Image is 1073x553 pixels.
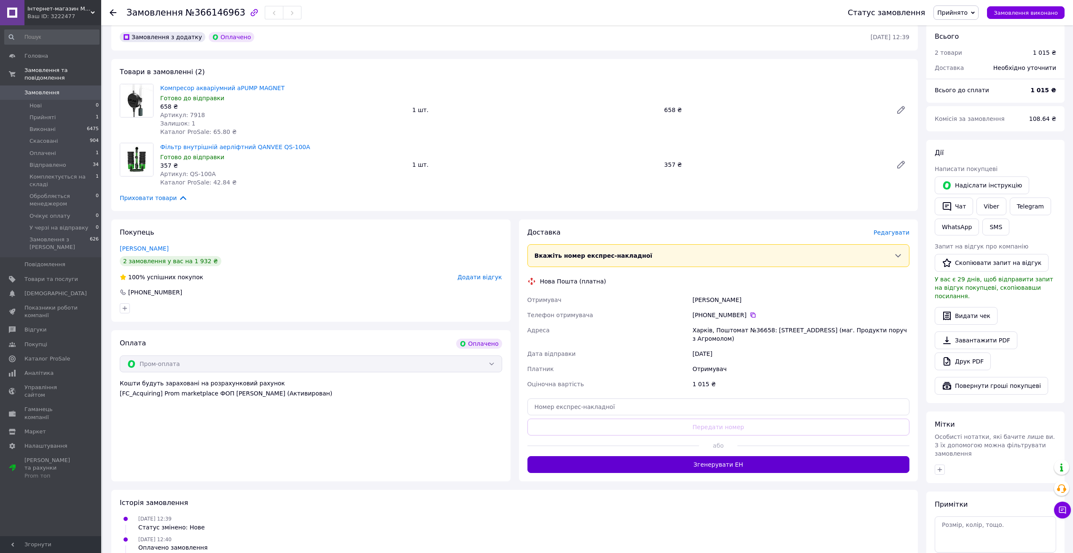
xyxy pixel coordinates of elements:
[24,290,87,297] span: [DEMOGRAPHIC_DATA]
[935,331,1017,349] a: Завантажити PDF
[27,13,101,20] div: Ваш ID: 3222477
[120,245,169,252] a: [PERSON_NAME]
[527,312,593,318] span: Телефон отримувача
[96,150,99,157] span: 1
[209,32,254,42] div: Оплачено
[120,273,203,281] div: успішних покупок
[120,193,188,203] span: Приховати товари
[935,353,991,370] a: Друк PDF
[935,149,944,157] span: Дії
[30,236,90,251] span: Замовлення з [PERSON_NAME]
[988,59,1061,77] div: Необхідно уточнити
[535,252,653,259] span: Вкажіть номер експрес-накладної
[527,327,550,334] span: Адреса
[527,297,562,303] span: Отримувач
[935,276,1053,299] span: У вас є 29 днів, щоб відправити запит на відгук покупцеві, скопіювавши посилання.
[24,67,101,82] span: Замовлення та повідомлення
[935,64,964,71] span: Доставка
[935,307,998,325] button: Видати чек
[893,156,909,173] a: Редагувати
[24,304,78,319] span: Показники роботи компанії
[935,500,968,508] span: Примітки
[120,84,153,117] img: Компресор акваріумний aPUMP MAGNET
[1033,48,1056,57] div: 1 015 ₴
[937,9,968,16] span: Прийнято
[661,104,889,116] div: 658 ₴
[24,341,47,348] span: Покупці
[90,137,99,145] span: 904
[160,95,224,102] span: Готово до відправки
[691,377,911,392] div: 1 015 ₴
[935,420,955,428] span: Мітки
[126,8,183,18] span: Замовлення
[160,128,237,135] span: Каталог ProSale: 65.80 ₴
[935,115,1005,122] span: Комісія за замовлення
[30,114,56,121] span: Прийняті
[186,8,245,18] span: №366146963
[96,102,99,110] span: 0
[24,384,78,399] span: Управління сайтом
[138,543,207,552] div: Оплачено замовлення
[24,326,46,334] span: Відгуки
[120,389,502,398] div: [FC_Acquiring] Prom marketplace ФОП [PERSON_NAME] (Активирован)
[138,537,172,542] span: [DATE] 12:40
[1029,115,1056,122] span: 108.64 ₴
[160,161,406,170] div: 357 ₴
[935,176,1029,194] button: Надіслати інструкцію
[527,456,910,473] button: Згенерувати ЕН
[160,171,216,177] span: Артикул: QS-100A
[4,29,100,45] input: Пошук
[987,6,1065,19] button: Замовлення виконано
[30,137,58,145] span: Скасовані
[30,161,66,169] span: Відправлено
[30,212,70,220] span: Очікує оплату
[1030,87,1056,94] b: 1 015 ₴
[24,457,78,480] span: [PERSON_NAME] та рахунки
[893,102,909,118] a: Редагувати
[30,102,42,110] span: Нові
[120,379,502,398] div: Кошти будуть зараховані на розрахунковий рахунок
[24,369,54,377] span: Аналітика
[409,104,661,116] div: 1 шт.
[24,406,78,421] span: Гаманець компанії
[24,472,78,480] div: Prom топ
[160,112,205,118] span: Артикул: 7918
[160,102,406,111] div: 658 ₴
[87,126,99,133] span: 6475
[935,32,959,40] span: Всього
[120,339,146,347] span: Оплата
[96,114,99,121] span: 1
[30,224,88,232] span: У черзі на відправку
[692,311,909,319] div: [PHONE_NUMBER]
[93,161,99,169] span: 34
[691,323,911,346] div: Харків, Поштомат №36658: [STREET_ADDRESS] (маг. Продукти поруч з Агромолом)
[691,346,911,361] div: [DATE]
[30,126,56,133] span: Виконані
[527,398,910,415] input: Номер експрес-накладної
[120,228,154,236] span: Покупець
[538,277,608,286] div: Нова Пошта (платна)
[527,366,554,372] span: Платник
[120,32,205,42] div: Замовлення з додатку
[24,52,48,60] span: Головна
[27,5,91,13] span: Інтернет-магазин MyAquarium
[691,292,911,307] div: [PERSON_NAME]
[128,274,145,281] span: 100%
[935,87,989,94] span: Всього до сплати
[661,159,889,171] div: 357 ₴
[160,120,196,127] span: Залишок: 1
[935,377,1048,395] button: Повернути гроші покупцеві
[935,219,979,235] a: WhatsApp
[527,381,584,387] span: Оціночна вартість
[848,8,925,17] div: Статус замовлення
[874,229,909,236] span: Редагувати
[457,274,502,281] span: Додати відгук
[90,236,99,251] span: 626
[935,243,1028,250] span: Запит на відгук про компанію
[96,212,99,220] span: 0
[527,228,561,236] span: Доставка
[30,173,96,188] span: Комплектується на складі
[160,85,285,91] a: Компресор акваріумний aPUMP MAGNET
[160,179,237,186] span: Каталог ProSale: 42.84 ₴
[24,275,78,283] span: Товари та послуги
